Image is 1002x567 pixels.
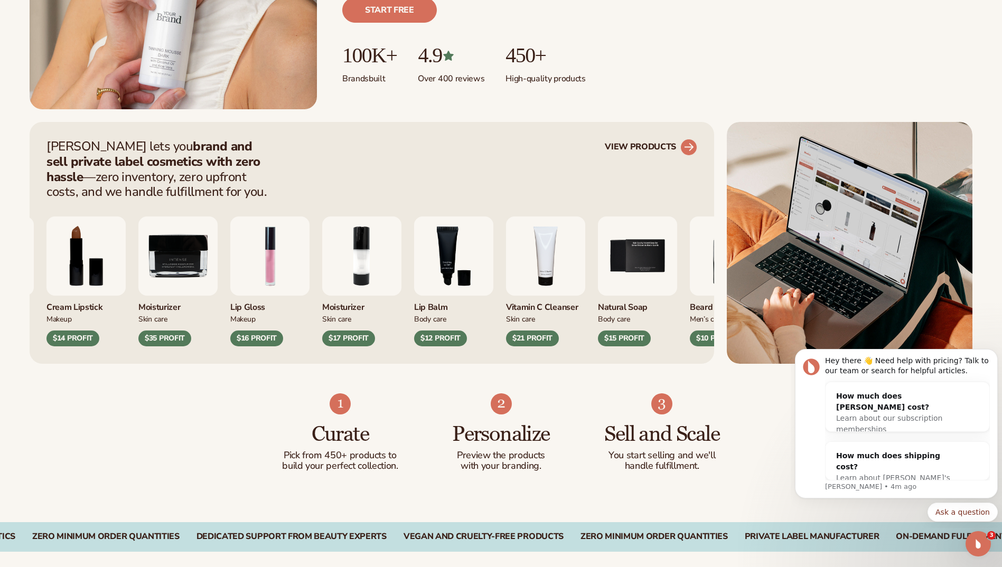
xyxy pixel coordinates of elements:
div: 8 / 9 [46,216,126,346]
img: Vitamin c cleanser. [506,216,585,296]
strong: brand and sell private label cosmetics with zero hassle [46,138,260,185]
div: Zero Minimum Order Quantities [580,532,728,542]
div: Natural Soap [598,296,677,313]
img: Smoothing lip balm. [414,216,493,296]
div: Makeup [46,313,126,324]
div: Vitamin C Cleanser [506,296,585,313]
div: Men’s Care [690,313,769,324]
div: DEDICATED SUPPORT FROM BEAUTY EXPERTS [196,532,387,542]
div: $12 PROFIT [414,330,467,346]
div: ZERO MINIMUM ORDER QUANTITIES [32,532,180,542]
p: Pick from 450+ products to build your perfect collection. [281,450,400,471]
div: Vegan and Cruelty-Free Products [404,532,564,542]
div: $16 PROFIT [230,330,283,346]
p: [PERSON_NAME] lets you —zero inventory, zero upfront costs, and we handle fulfillment for you. [46,139,274,200]
div: Cream Lipstick [46,296,126,313]
p: 100K+ [342,44,397,67]
div: PRIVATE LABEL MANUFACTURER [745,532,879,542]
h3: Sell and Scale [603,423,722,446]
img: Shopify Image 6 [651,393,672,414]
img: Shopify Image 4 [330,393,351,414]
div: Moisturizer [322,296,401,313]
div: 2 / 9 [322,216,401,346]
span: 3 [987,531,996,540]
p: High-quality products [505,67,585,84]
img: Shopify Image 5 [491,393,512,414]
p: handle fulfillment. [603,461,722,471]
h3: Personalize [442,423,560,446]
div: 1 / 9 [230,216,310,346]
iframe: Intercom notifications message [791,339,1002,528]
div: $21 PROFIT [506,330,559,346]
iframe: Intercom live chat [966,531,991,556]
p: 4.9 [418,44,484,67]
div: 4 / 9 [506,216,585,346]
div: Body Care [598,313,677,324]
p: Brands built [342,67,397,84]
p: You start selling and we'll [603,450,722,461]
div: Lip Balm [414,296,493,313]
div: $35 PROFIT [138,330,191,346]
p: with your branding. [442,461,560,471]
img: Foaming beard wash. [690,216,769,296]
a: VIEW PRODUCTS [605,139,697,156]
p: Preview the products [442,450,560,461]
div: $15 PROFIT [598,330,651,346]
div: $10 PROFIT [690,330,743,346]
div: Skin Care [506,313,585,324]
p: 450+ [505,44,585,67]
h3: Curate [281,423,400,446]
img: Shopify Image 2 [727,122,972,364]
img: Pink lip gloss. [230,216,310,296]
img: Moisturizer. [138,216,218,296]
img: Nature bar of soap. [598,216,677,296]
div: Makeup [230,313,310,324]
div: 9 / 9 [138,216,218,346]
div: $17 PROFIT [322,330,375,346]
div: $14 PROFIT [46,330,99,346]
div: Moisturizer [138,296,218,313]
div: Skin Care [322,313,401,324]
div: 6 / 9 [690,216,769,346]
div: Beard Wash [690,296,769,313]
div: 3 / 9 [414,216,493,346]
img: Moisturizing lotion. [322,216,401,296]
div: Lip Gloss [230,296,310,313]
div: Skin Care [138,313,218,324]
img: Luxury cream lipstick. [46,216,126,296]
div: Body Care [414,313,493,324]
p: Over 400 reviews [418,67,484,84]
div: 5 / 9 [598,216,677,346]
